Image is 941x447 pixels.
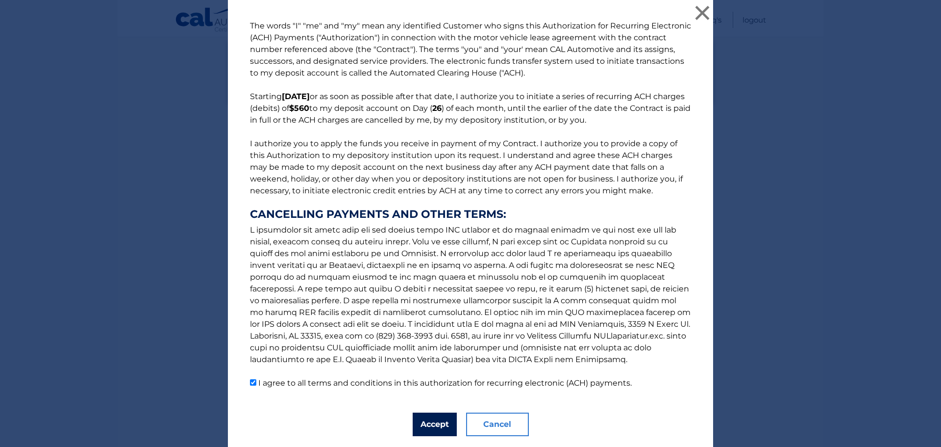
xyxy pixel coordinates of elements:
[250,209,691,220] strong: CANCELLING PAYMENTS AND OTHER TERMS:
[282,92,310,101] b: [DATE]
[240,20,701,389] p: The words "I" "me" and "my" mean any identified Customer who signs this Authorization for Recurri...
[258,378,632,388] label: I agree to all terms and conditions in this authorization for recurring electronic (ACH) payments.
[289,104,309,113] b: $560
[466,413,529,436] button: Cancel
[693,3,712,23] button: ×
[432,104,442,113] b: 26
[413,413,457,436] button: Accept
